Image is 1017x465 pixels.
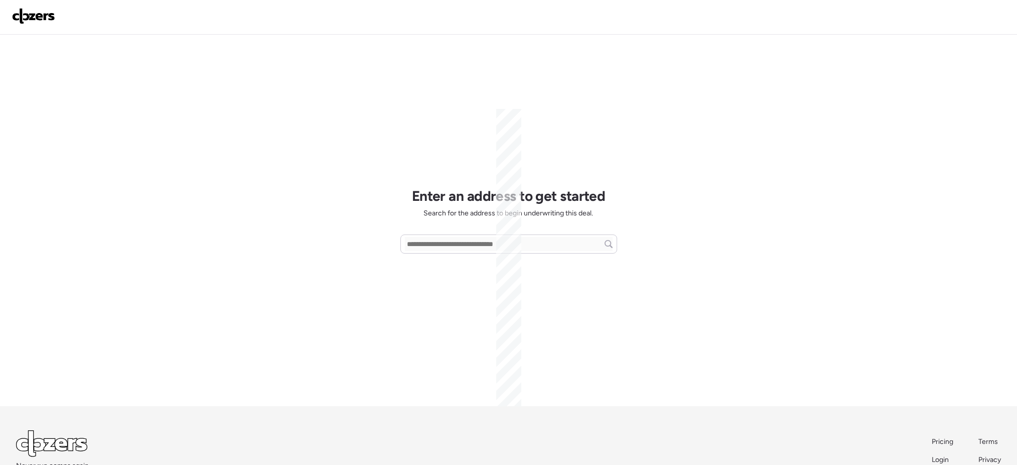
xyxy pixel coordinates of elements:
[978,455,1001,464] span: Privacy
[16,430,87,457] img: Logo Light
[978,437,1001,447] a: Terms
[978,455,1001,465] a: Privacy
[412,187,606,204] h1: Enter an address to get started
[932,437,953,446] span: Pricing
[12,8,55,24] img: Logo
[978,437,998,446] span: Terms
[932,437,954,447] a: Pricing
[932,455,954,465] a: Login
[423,208,593,218] span: Search for the address to begin underwriting this deal.
[932,455,949,464] span: Login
